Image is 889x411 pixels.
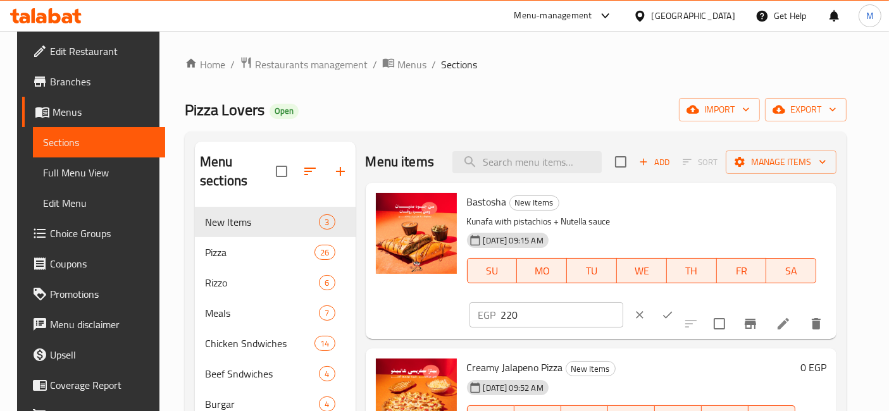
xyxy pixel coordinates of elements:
button: Branch-specific-item [735,309,766,339]
button: SA [766,258,816,283]
div: items [319,305,335,321]
span: SU [473,262,513,280]
span: Edit Menu [43,195,156,211]
a: Branches [22,66,166,97]
li: / [373,57,377,72]
span: Open [270,106,299,116]
a: Choice Groups [22,218,166,248]
div: Menu-management [514,8,592,23]
span: export [775,102,836,118]
a: Upsell [22,340,166,370]
span: [DATE] 09:15 AM [478,235,549,247]
span: Sort sections [295,156,325,187]
span: Edit Restaurant [50,44,156,59]
button: Add section [325,156,356,187]
a: Edit Menu [33,188,166,218]
span: Chicken Sndwiches [205,336,314,351]
a: Menu disclaimer [22,309,166,340]
span: New Items [205,214,319,230]
div: items [314,245,335,260]
h2: Menu sections [200,152,276,190]
input: search [452,151,602,173]
div: New Items [509,195,559,211]
div: items [319,214,335,230]
span: Add [637,155,671,169]
span: Select section first [675,152,726,172]
div: items [314,336,335,351]
button: WE [617,258,667,283]
p: EGP [478,307,496,322]
span: M [866,9,874,23]
span: Bastosha [467,192,507,211]
span: Add item [634,152,675,172]
span: Upsell [50,347,156,362]
a: Menus [382,56,426,73]
span: 6 [320,277,334,289]
div: Beef Sndwiches4 [195,359,356,389]
button: delete [801,309,831,339]
a: Sections [33,127,166,157]
span: 4 [320,368,334,380]
span: 14 [315,338,334,350]
div: items [319,275,335,290]
h6: 0 EGP [800,359,826,376]
span: Menus [397,57,426,72]
a: Promotions [22,279,166,309]
div: Meals7 [195,298,356,328]
nav: breadcrumb [185,56,847,73]
button: Add [634,152,675,172]
h2: Menu items [366,152,435,171]
span: WE [622,262,662,280]
span: SA [771,262,811,280]
a: Home [185,57,225,72]
div: [GEOGRAPHIC_DATA] [652,9,735,23]
span: Meals [205,305,319,321]
div: Beef Sndwiches [205,366,319,381]
li: / [432,57,436,72]
span: 4 [320,398,334,410]
span: TU [572,262,612,280]
a: Coupons [22,248,166,279]
a: Coverage Report [22,370,166,400]
a: Restaurants management [240,56,368,73]
span: New Items [510,195,559,210]
span: Coupons [50,256,156,271]
div: New Items3 [195,207,356,237]
button: FR [717,258,767,283]
span: Coverage Report [50,377,156,393]
span: Sections [43,135,156,150]
button: Manage items [726,150,836,174]
span: MO [522,262,562,280]
div: Pizza26 [195,237,356,267]
button: TH [667,258,717,283]
button: SU [467,258,518,283]
button: import [679,98,760,121]
button: export [765,98,847,121]
a: Full Menu View [33,157,166,188]
div: Chicken Sndwiches14 [195,328,356,359]
span: Select all sections [268,158,295,185]
button: ok [654,301,681,329]
span: Choice Groups [50,226,156,241]
input: Please enter price [501,302,623,328]
span: Pizza [205,245,314,260]
span: Branches [50,74,156,89]
div: New Items [566,361,616,376]
span: FR [722,262,762,280]
span: Select to update [706,310,733,337]
p: Kunafa with pistachios + Nutella sauce [467,214,817,230]
span: Menu disclaimer [50,317,156,332]
img: Bastosha [376,193,457,274]
span: Sections [441,57,477,72]
div: Open [270,104,299,119]
div: Rizzo6 [195,267,356,298]
button: clear [626,301,654,329]
span: 26 [315,247,334,259]
span: Pizza Lovers [185,95,264,124]
span: Creamy Jalapeno Pizza [467,358,563,377]
div: Rizzo [205,275,319,290]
